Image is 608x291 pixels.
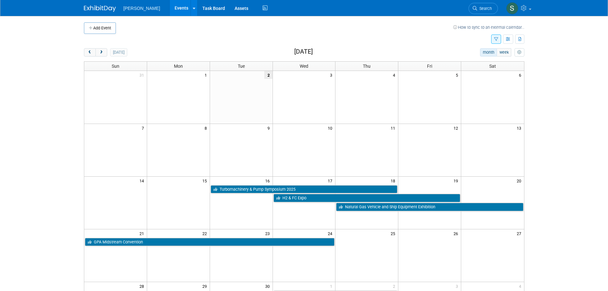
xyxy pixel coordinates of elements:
a: Turbomachinery & Pump Symposium 2025 [211,185,398,194]
button: next [95,48,107,57]
button: prev [84,48,96,57]
span: 1 [204,71,210,79]
span: 24 [327,229,335,237]
span: 8 [204,124,210,132]
span: 3 [455,282,461,290]
a: GPA Midstream Convention [85,238,335,246]
span: 22 [202,229,210,237]
a: Natural Gas Vehicle and Ship Equipment Exhibition [336,203,523,211]
button: myCustomButton [514,48,524,57]
span: 19 [453,177,461,185]
a: How to sync to an external calendar... [453,25,524,30]
span: 3 [329,71,335,79]
span: 6 [518,71,524,79]
span: 14 [139,177,147,185]
span: 17 [327,177,335,185]
span: 4 [392,71,398,79]
span: 23 [265,229,273,237]
img: Skye Tuinei [506,2,518,14]
span: 16 [265,177,273,185]
span: 7 [141,124,147,132]
span: 9 [267,124,273,132]
span: 1 [329,282,335,290]
span: 4 [518,282,524,290]
span: Thu [363,64,371,69]
i: Personalize Calendar [517,50,522,55]
span: Sat [489,64,496,69]
button: week [497,48,511,57]
span: 5 [455,71,461,79]
span: 27 [516,229,524,237]
span: 10 [327,124,335,132]
span: 2 [392,282,398,290]
span: 29 [202,282,210,290]
img: ExhibitDay [84,5,116,12]
span: 2 [264,71,273,79]
span: Fri [427,64,432,69]
span: Mon [174,64,183,69]
button: month [480,48,497,57]
span: 13 [516,124,524,132]
span: 18 [390,177,398,185]
span: 15 [202,177,210,185]
h2: [DATE] [294,48,313,55]
span: 12 [453,124,461,132]
span: Tue [238,64,245,69]
button: [DATE] [110,48,127,57]
span: 25 [390,229,398,237]
span: 30 [265,282,273,290]
span: [PERSON_NAME] [124,6,160,11]
span: 11 [390,124,398,132]
span: Search [477,6,492,11]
span: Sun [112,64,119,69]
span: 26 [453,229,461,237]
span: 31 [139,71,147,79]
span: Wed [300,64,308,69]
button: Add Event [84,22,116,34]
span: 20 [516,177,524,185]
span: 21 [139,229,147,237]
span: 28 [139,282,147,290]
a: H2 & FC Expo [274,194,461,202]
a: Search [469,3,498,14]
